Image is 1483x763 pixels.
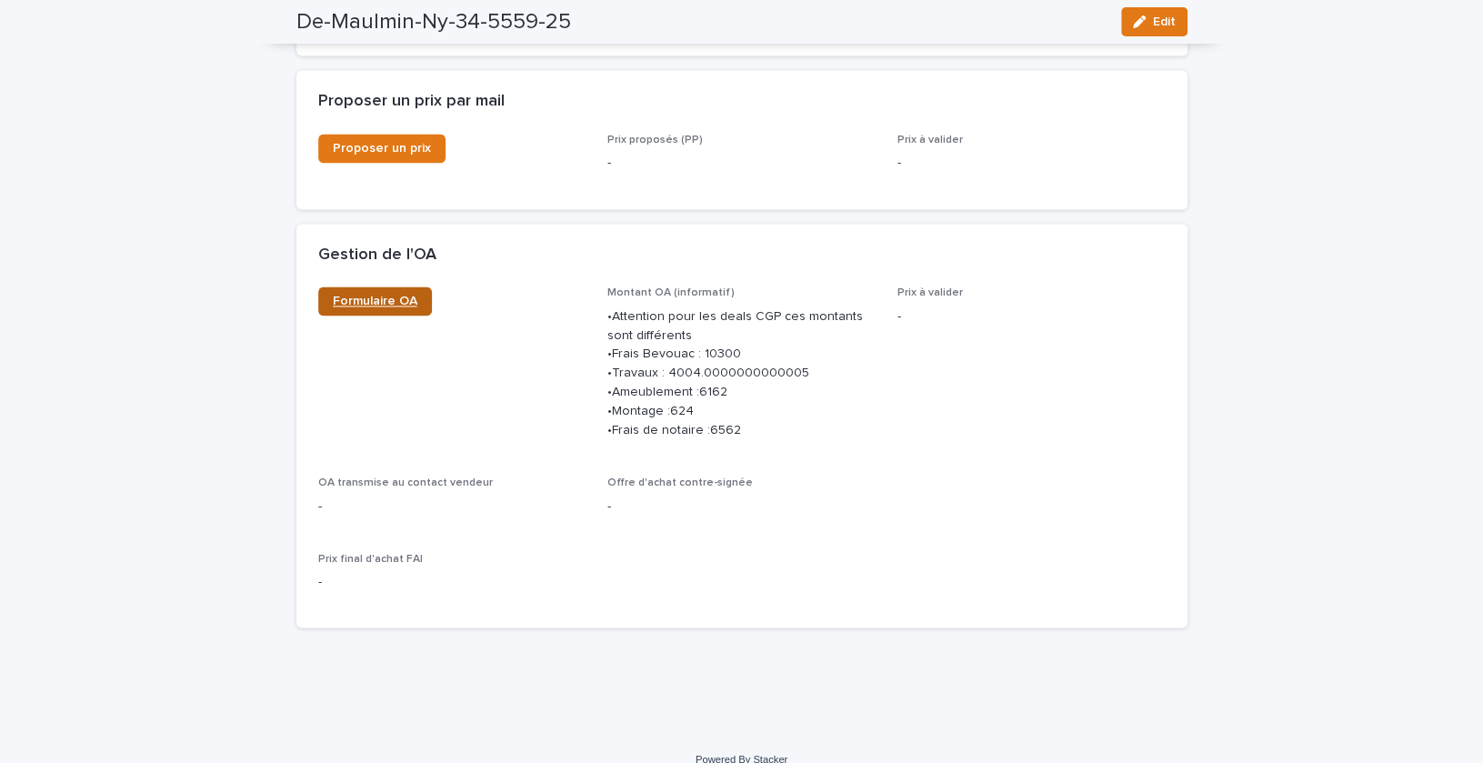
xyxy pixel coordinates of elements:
span: Prix à valider [897,135,963,146]
span: Montant OA (informatif) [607,287,735,298]
a: Formulaire OA [318,286,432,316]
h2: Proposer un prix par mail [318,92,505,112]
p: - [607,154,876,173]
span: OA transmise au contact vendeur [318,477,493,487]
h2: Gestion de l'OA [318,246,436,266]
p: - [318,497,586,516]
span: Edit [1153,15,1176,28]
p: •Attention pour les deals CGP ces montants sont différents •Frais Bevouac : 10300 •Travaux : 4004... [607,307,876,440]
p: - [318,572,1166,591]
button: Edit [1121,7,1187,36]
span: Prix final d'achat FAI [318,553,423,564]
span: Offre d'achat contre-signée [607,477,753,487]
p: - [897,307,1166,326]
span: Prix à valider [897,287,963,298]
a: Proposer un prix [318,134,446,163]
p: - [607,497,876,516]
span: Proposer un prix [333,142,431,155]
h2: De-Maulmin-Ny-34-5559-25 [296,9,571,35]
p: - [897,154,1166,173]
span: Formulaire OA [333,295,417,307]
span: Prix proposés (PP) [607,135,703,146]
